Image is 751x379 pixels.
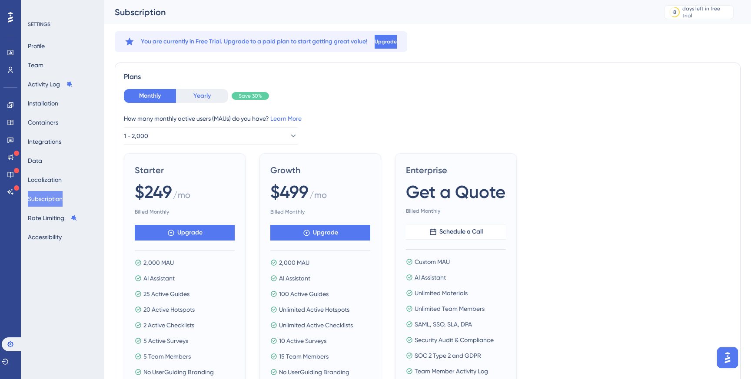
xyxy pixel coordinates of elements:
[415,335,494,345] span: Security Audit & Compliance
[415,257,450,267] span: Custom MAU
[279,304,349,315] span: Unlimited Active Hotspots
[406,224,506,240] button: Schedule a Call
[279,289,329,299] span: 100 Active Guides
[173,189,190,205] span: / mo
[673,9,676,16] div: 8
[406,208,506,214] span: Billed Monthly
[124,131,148,141] span: 1 - 2,000
[439,227,483,237] span: Schedule a Call
[143,367,214,377] span: No UserGuiding Branding
[279,367,349,377] span: No UserGuiding Branding
[28,76,73,92] button: Activity Log
[135,225,235,241] button: Upgrade
[176,89,228,103] button: Yearly
[143,289,189,299] span: 25 Active Guides
[28,115,58,130] button: Containers
[406,164,506,176] span: Enterprise
[279,320,353,330] span: Unlimited Active Checklists
[28,38,45,54] button: Profile
[714,345,741,371] iframe: UserGuiding AI Assistant Launcher
[124,72,731,82] div: Plans
[177,227,203,238] span: Upgrade
[309,189,327,205] span: / mo
[270,225,370,241] button: Upgrade
[28,96,58,111] button: Installation
[28,134,61,149] button: Integrations
[415,366,488,376] span: Team Member Activity Log
[270,164,370,176] span: Growth
[279,273,310,283] span: AI Assistant
[406,180,505,204] span: Get a Quote
[124,89,176,103] button: Monthly
[279,257,309,268] span: 2,000 MAU
[135,164,235,176] span: Starter
[375,35,397,49] button: Upgrade
[135,208,235,215] span: Billed Monthly
[270,180,309,204] span: $499
[124,113,731,124] div: How many monthly active users (MAUs) do you have?
[415,272,446,283] span: AI Assistant
[415,303,485,314] span: Unlimited Team Members
[279,351,329,362] span: 15 Team Members
[143,304,195,315] span: 20 Active Hotspots
[143,257,174,268] span: 2,000 MAU
[279,336,326,346] span: 10 Active Surveys
[124,127,298,145] button: 1 - 2,000
[415,319,472,330] span: SAML, SSO, SLA, DPA
[141,36,368,47] span: You are currently in Free Trial. Upgrade to a paid plan to start getting great value!
[143,351,191,362] span: 5 Team Members
[270,115,302,122] a: Learn More
[415,350,481,361] span: SOC 2 Type 2 and GDPR
[143,336,188,346] span: 5 Active Surveys
[143,273,175,283] span: AI Assistant
[135,180,172,204] span: $249
[375,38,397,45] span: Upgrade
[143,320,194,330] span: 2 Active Checklists
[239,92,262,99] span: Save 30%
[28,172,62,188] button: Localization
[28,57,43,73] button: Team
[28,229,62,245] button: Accessibility
[28,21,98,28] div: SETTINGS
[313,227,338,238] span: Upgrade
[415,288,468,298] span: Unlimited Materials
[115,6,642,18] div: Subscription
[28,153,42,168] button: Data
[682,5,731,19] div: days left in free trial
[28,191,63,207] button: Subscription
[270,208,370,215] span: Billed Monthly
[28,210,77,226] button: Rate Limiting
